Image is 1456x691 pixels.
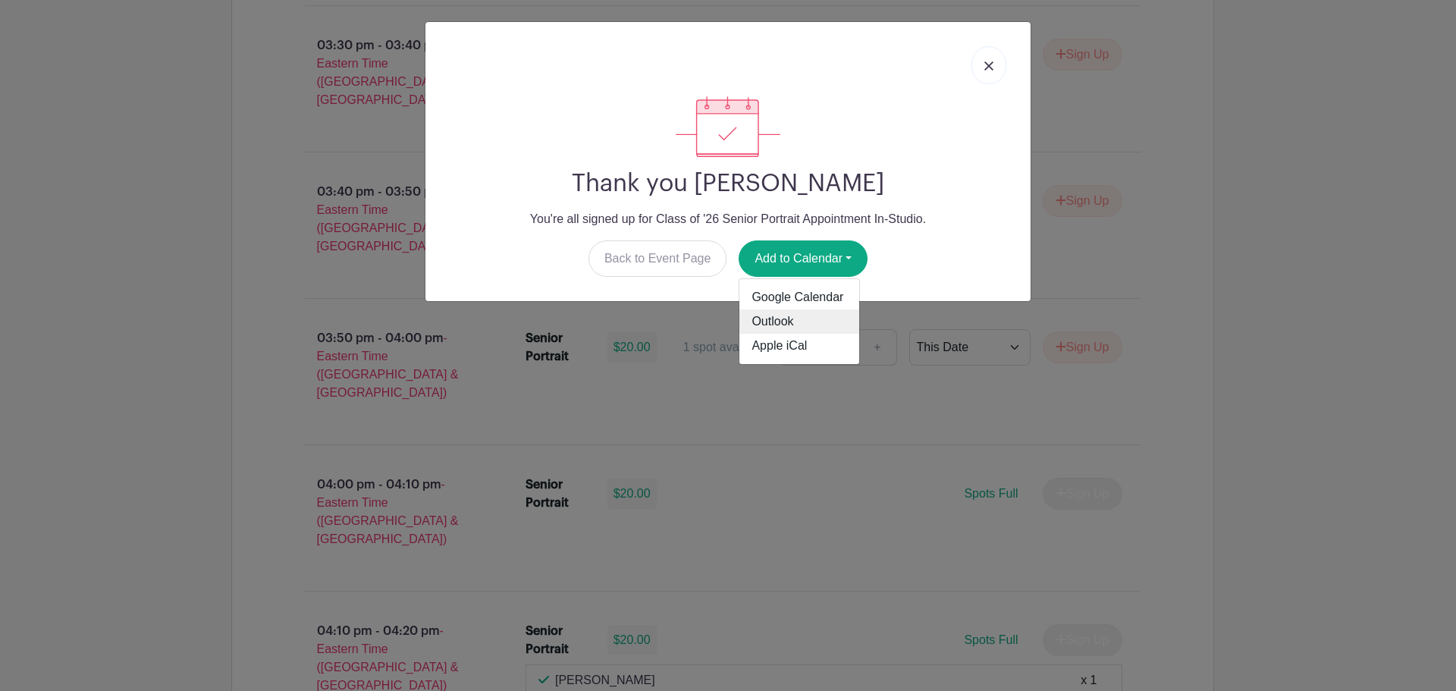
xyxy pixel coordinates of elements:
a: Google Calendar [739,285,859,309]
img: signup_complete-c468d5dda3e2740ee63a24cb0ba0d3ce5d8a4ecd24259e683200fb1569d990c8.svg [676,96,780,157]
button: Add to Calendar [739,240,868,277]
img: close_button-5f87c8562297e5c2d7936805f587ecaba9071eb48480494691a3f1689db116b3.svg [984,61,993,71]
a: Apple iCal [739,334,859,358]
h2: Thank you [PERSON_NAME] [438,169,1018,198]
p: You're all signed up for Class of '26 Senior Portrait Appointment In-Studio. [438,210,1018,228]
a: Back to Event Page [588,240,727,277]
a: Outlook [739,309,859,334]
